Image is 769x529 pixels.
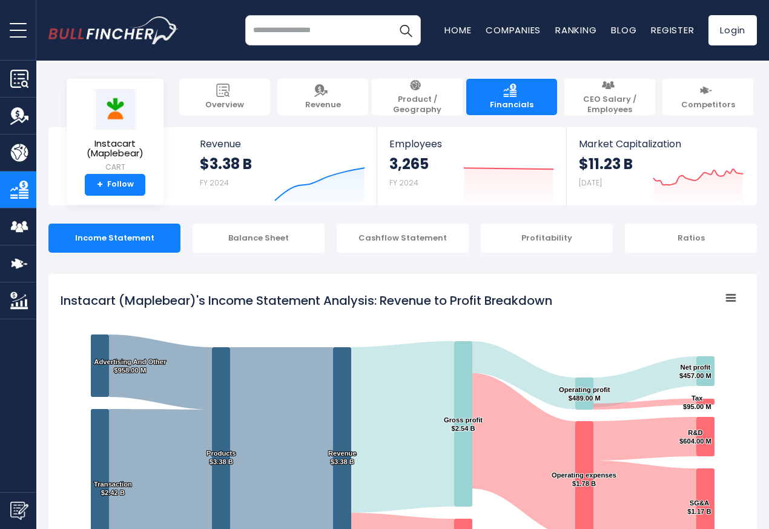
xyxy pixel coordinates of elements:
text: Tax $95.00 M [683,394,711,410]
div: Balance Sheet [193,224,325,253]
text: Gross profit $2.54 B [444,416,483,432]
text: SG&A $1.17 B [687,499,711,515]
span: Employees [389,138,553,150]
a: Login [708,15,757,45]
text: Revenue $3.38 B [328,450,357,465]
strong: $3.38 B [200,155,252,173]
text: Transaction $2.42 B [94,481,132,496]
a: +Follow [85,174,145,196]
a: Competitors [662,79,753,115]
a: CEO Salary / Employees [564,79,655,115]
span: Revenue [200,138,365,150]
a: Revenue $3.38 B FY 2024 [188,127,377,205]
a: Market Capitalization $11.23 B [DATE] [567,127,756,205]
tspan: Instacart (Maplebear)'s Income Statement Analysis: Revenue to Profit Breakdown [61,292,552,309]
text: Operating profit $489.00 M [559,386,610,402]
div: Income Statement [48,224,180,253]
button: Search [391,15,421,45]
a: Ranking [555,24,596,36]
strong: + [97,179,103,190]
text: Advertising And Other $958.00 M [94,358,167,374]
small: FY 2024 [389,178,418,188]
a: Product / Geography [372,79,463,115]
img: bullfincher logo [48,16,179,44]
text: R&D $604.00 M [679,429,711,445]
a: Go to homepage [48,16,179,44]
a: Revenue [277,79,368,115]
span: Market Capitalization [579,138,744,150]
strong: 3,265 [389,155,429,173]
small: CART [76,162,154,173]
small: [DATE] [579,178,602,188]
a: Financials [466,79,557,115]
a: Overview [179,79,270,115]
div: Profitability [481,224,613,253]
span: Overview [205,100,244,110]
span: Product / Geography [378,95,457,115]
text: Net profit $457.00 M [679,364,711,379]
text: Operating expenses $1.78 B [552,471,616,487]
text: Products $3.38 B [206,450,236,465]
a: Employees 3,265 FY 2024 [377,127,566,205]
a: Companies [486,24,541,36]
a: Blog [611,24,636,36]
strong: $11.23 B [579,155,633,173]
div: Ratios [625,224,757,253]
div: Cashflow Statement [337,224,469,253]
small: FY 2024 [200,178,229,188]
a: Register [651,24,694,36]
span: Competitors [681,100,735,110]
span: Financials [490,100,533,110]
span: Revenue [305,100,341,110]
a: Instacart (Maplebear) CART [76,88,154,174]
span: Instacart (Maplebear) [76,139,154,159]
span: CEO Salary / Employees [570,95,649,115]
a: Home [444,24,471,36]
